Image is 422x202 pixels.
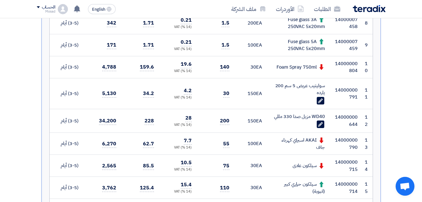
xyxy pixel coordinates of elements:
a: الأوردرات [271,2,309,16]
td: 9 [363,34,373,56]
span: 150 [248,117,256,124]
td: EA [234,155,267,177]
span: 7.7 [184,137,192,145]
span: 100 [248,42,256,48]
span: 62.7 [143,140,154,148]
td: 14000000804 [330,56,363,78]
a: Open chat [396,177,414,196]
div: (14 %) VAT [164,167,192,172]
td: (3-5) أيام [51,12,84,34]
span: 30 [250,64,256,70]
span: 34,200 [99,117,116,125]
div: الحساب [42,5,55,10]
td: 11 [363,78,373,109]
img: profile_test.png [58,4,68,14]
span: 15.4 [181,181,192,189]
td: 14000000644 [330,109,363,133]
td: EA [234,78,267,109]
div: (14 %) VAT [164,145,192,150]
span: 159.6 [140,63,154,71]
td: 14000000715 [330,155,363,177]
span: 10.5 [181,159,192,167]
td: EA [234,56,267,78]
td: 10 [363,56,373,78]
div: سوليتيب عريض 5 سم 200 يارده [272,82,325,96]
img: Teradix logo [353,5,386,12]
span: 34.2 [143,90,154,98]
td: (3-5) أيام [51,155,84,177]
span: 75 [223,162,229,170]
td: 8 [363,12,373,34]
span: 4,788 [102,63,116,71]
span: 1.71 [143,41,154,49]
td: EA [234,177,267,199]
td: EA [234,34,267,56]
button: English [88,4,116,14]
td: EA [234,109,267,133]
a: ملف الشركة [226,2,271,16]
span: English [92,7,105,12]
td: (3-5) أيام [51,177,84,199]
td: (3-5) أيام [51,109,84,133]
td: 14000000714 [330,177,363,199]
span: 200 [220,117,229,125]
span: 30 [250,162,256,169]
div: Mosad [37,10,55,13]
span: 1.71 [143,19,154,27]
td: 12 [363,109,373,133]
div: سيلكون حراري كبير (انبوبة) [272,181,325,195]
span: 1.5 [222,19,229,27]
span: 85.5 [143,162,154,170]
div: (14 %) VAT [164,122,192,128]
span: 5,130 [102,90,116,98]
span: 125.4 [140,184,154,192]
span: 28 [185,114,192,122]
span: 0.21 [181,38,192,46]
span: 6,270 [102,140,116,148]
a: الطلبات [309,2,345,16]
span: 100 [248,140,256,147]
div: AKAI اسبراي كهرباء جاف [272,137,325,151]
span: 3,762 [102,184,116,192]
div: (14 %) VAT [164,95,192,100]
div: سيلكون عادى [272,162,325,169]
td: 14000000790 [330,133,363,155]
td: 14000007458 [330,12,363,34]
td: (3-5) أيام [51,56,84,78]
td: (3-5) أيام [51,133,84,155]
span: 342 [107,19,116,27]
span: 110 [220,184,229,192]
span: 200 [248,20,256,26]
div: Fuse glass 5A 250VAC 5x20mm [272,38,325,52]
span: 171 [107,41,116,49]
div: Foam Spray 750ml [272,64,325,71]
td: (3-5) أيام [51,78,84,109]
td: EA [234,133,267,155]
span: 1.5 [222,41,229,49]
div: Fuse glass 3A 250VAC 5x20mm [272,16,325,30]
td: 15 [363,177,373,199]
span: 55 [223,140,229,148]
td: EA [234,12,267,34]
span: 0.21 [181,16,192,24]
div: (14 %) VAT [164,25,192,30]
span: 228 [145,117,154,125]
span: 30 [250,184,256,191]
span: 30 [223,90,229,98]
td: 14 [363,155,373,177]
span: 150 [248,90,256,97]
td: 14000000791 [330,78,363,109]
td: 14000007459 [330,34,363,56]
td: 13 [363,133,373,155]
div: WD40 مزيل صدا 330 مللي [272,113,325,120]
div: (14 %) VAT [164,47,192,52]
td: (3-5) أيام [51,34,84,56]
div: (14 %) VAT [164,69,192,74]
div: (14 %) VAT [164,189,192,194]
span: 140 [220,63,229,71]
span: 4.2 [184,87,192,95]
span: 2,565 [102,162,116,170]
span: 19.6 [181,60,192,68]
